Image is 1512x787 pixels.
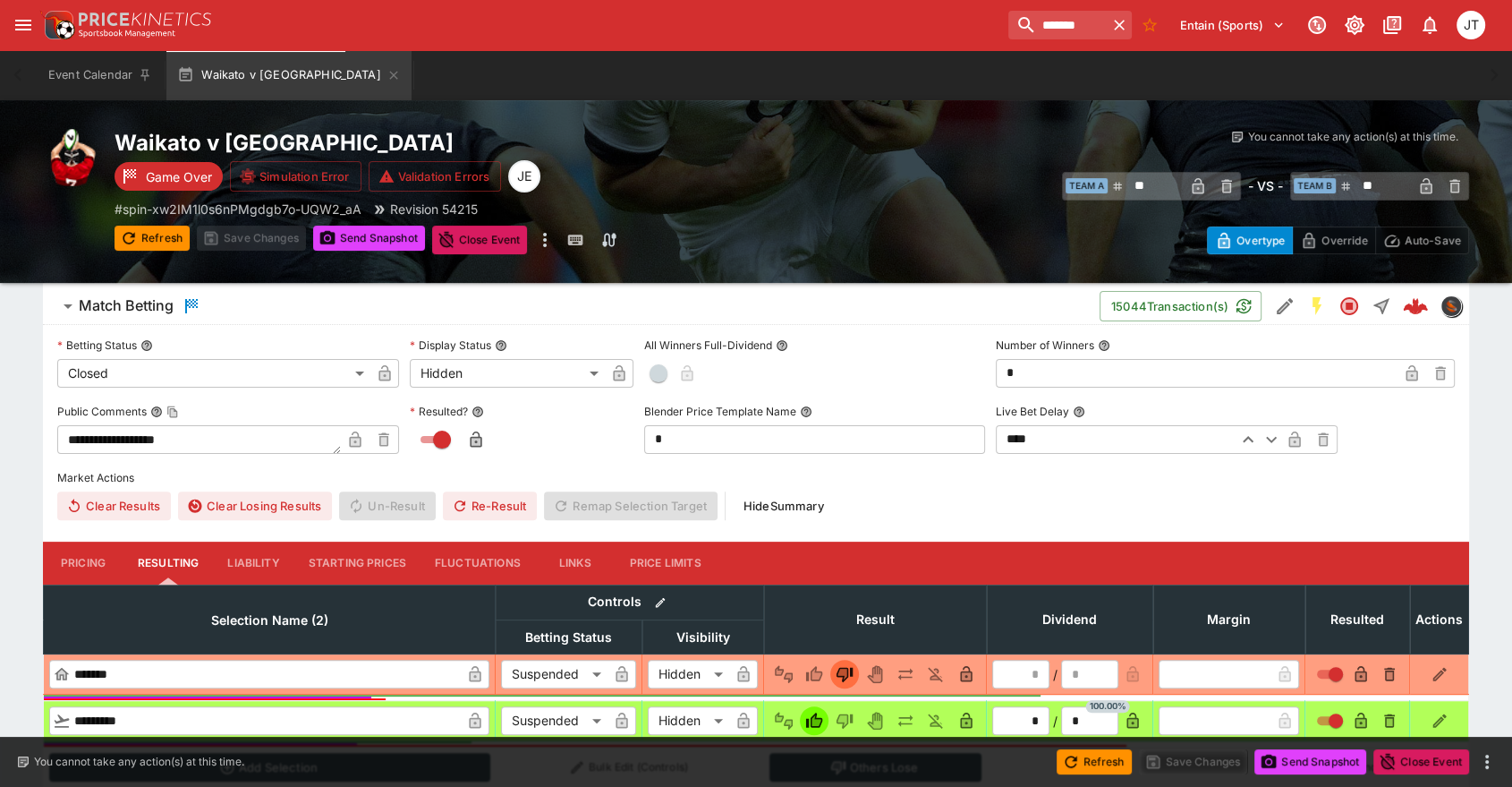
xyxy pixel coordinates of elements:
button: Validation Errors [369,161,502,192]
button: Select Tenant [1169,11,1295,39]
img: sportingsolutions [1441,296,1461,316]
button: Eliminated In Play [922,660,950,689]
button: more [1476,751,1498,773]
img: logo-cerberus--red.svg [1403,294,1428,319]
button: Lose [830,660,859,689]
button: Clear Losing Results [178,492,332,520]
button: Resulted? [471,406,484,418]
button: Win [800,660,828,689]
button: Pricing [43,542,123,585]
img: rugby_union.png [43,129,100,186]
button: Edit Detail [1269,290,1301,322]
button: open drawer [7,9,39,41]
img: PriceKinetics [79,13,211,26]
button: Blender Price Template Name [800,406,812,418]
button: more [534,226,556,254]
th: Margin [1153,585,1305,654]
button: HideSummary [733,492,835,520]
button: Documentation [1376,9,1408,41]
div: sportingsolutions [1440,295,1462,317]
button: Links [535,542,616,585]
span: Un-Result [339,492,435,520]
div: Joshua Thomson [1457,11,1485,39]
h6: Match Betting [79,296,174,315]
th: Result [764,585,987,654]
span: Team A [1066,178,1108,193]
div: fa97dd57-73a3-4bd6-94b6-12efb86a476f [1403,294,1428,319]
button: Joshua Thomson [1451,5,1491,45]
div: James Edlin [508,160,540,192]
button: Send Snapshot [1254,749,1366,774]
span: Betting Status [505,627,632,648]
p: Display Status [410,338,491,353]
button: Not Set [769,706,798,735]
button: Simulation Error [230,161,361,192]
th: Dividend [987,585,1153,654]
p: Number of Winners [996,338,1094,353]
th: Controls [496,585,764,620]
th: Resulted [1305,585,1410,654]
button: Match Betting [43,288,1100,324]
button: Fluctuations [420,542,535,585]
button: Straight [1365,290,1397,322]
button: Void [861,660,889,689]
span: Visibility [657,627,750,648]
p: Overtype [1236,231,1285,250]
span: Selection Name (2) [191,610,348,631]
div: Hidden [410,359,605,388]
div: Suspended [501,706,607,735]
div: Suspended [501,660,607,689]
button: SGM Enabled [1301,290,1333,322]
button: Resulting [123,542,213,585]
button: Override [1292,227,1375,254]
p: Blender Price Template Name [644,404,796,419]
a: fa97dd57-73a3-4bd6-94b6-12efb86a476f [1397,288,1433,324]
button: Betting Status [140,339,153,352]
div: Hidden [648,706,729,735]
p: Betting Status [57,338,137,353]
img: PriceKinetics Logo [39,7,75,43]
button: Push [891,706,920,735]
button: Connected to PK [1301,9,1333,41]
button: Close Event [1373,749,1469,774]
div: Hidden [648,660,729,689]
p: Live Bet Delay [996,404,1069,419]
div: Closed [57,359,370,388]
button: Not Set [769,660,798,689]
span: 100.00% [1086,700,1130,713]
button: Public CommentsCopy To Clipboard [150,406,163,418]
button: Live Bet Delay [1073,406,1085,418]
button: Price Limits [616,542,716,585]
button: Win [800,706,828,735]
label: Market Actions [57,465,1455,492]
button: Liability [213,542,293,585]
button: Clear Results [57,492,171,520]
button: Event Calendar [38,50,163,100]
p: Copy To Clipboard [115,200,361,218]
button: Waikato v [GEOGRAPHIC_DATA] [166,50,412,100]
div: Start From [1207,227,1469,254]
button: Lose [830,706,859,735]
th: Actions [1410,585,1469,654]
p: You cannot take any action(s) at this time. [1248,129,1458,145]
button: Copy To Clipboard [166,406,179,418]
button: Refresh [1057,749,1132,774]
button: Overtype [1207,227,1293,254]
p: Auto-Save [1405,231,1461,250]
button: Auto-Save [1375,227,1469,254]
button: Closed [1333,290,1365,322]
button: Toggle light/dark mode [1338,9,1371,41]
button: Push [891,660,920,689]
button: Display Status [495,339,507,352]
p: Public Comments [57,404,147,419]
button: Notifications [1414,9,1446,41]
button: Refresh [115,226,190,251]
div: / [1053,712,1058,731]
p: Revision 54215 [390,200,478,218]
button: Number of Winners [1098,339,1110,352]
h6: - VS - [1248,176,1283,195]
img: Sportsbook Management [79,30,175,38]
button: All Winners Full-Dividend [776,339,788,352]
button: Close Event [432,226,528,254]
span: Team B [1294,178,1336,193]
